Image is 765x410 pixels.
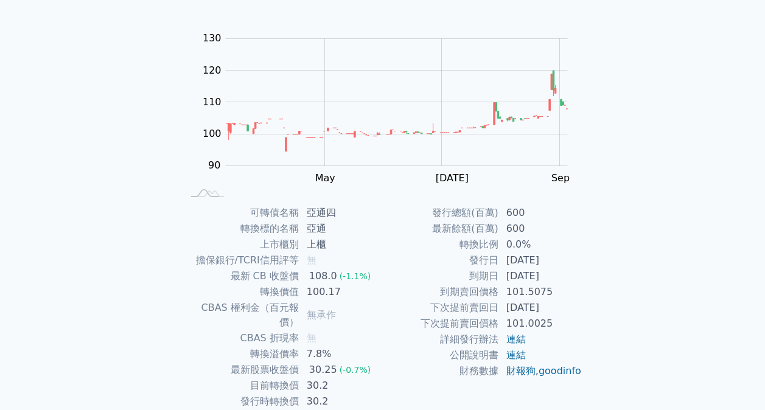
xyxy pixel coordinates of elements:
[183,205,299,221] td: 可轉債名稱
[299,346,383,362] td: 7.8%
[183,268,299,284] td: 最新 CB 收盤價
[539,365,581,377] a: goodinfo
[383,363,499,379] td: 財務數據
[299,394,383,409] td: 30.2
[299,221,383,237] td: 亞通
[704,352,765,410] div: 聊天小工具
[183,284,299,300] td: 轉換價值
[383,205,499,221] td: 發行總額(百萬)
[499,252,582,268] td: [DATE]
[506,349,526,361] a: 連結
[506,365,536,377] a: 財報狗
[499,363,582,379] td: ,
[183,346,299,362] td: 轉換溢價率
[208,159,220,171] tspan: 90
[183,237,299,252] td: 上市櫃別
[203,96,222,108] tspan: 110
[551,172,570,184] tspan: Sep
[307,269,340,283] div: 108.0
[183,300,299,330] td: CBAS 權利金（百元報價）
[499,268,582,284] td: [DATE]
[499,221,582,237] td: 600
[499,300,582,316] td: [DATE]
[299,205,383,221] td: 亞通四
[203,64,222,76] tspan: 120
[299,378,383,394] td: 30.2
[340,365,371,375] span: (-0.7%)
[383,300,499,316] td: 下次提前賣回日
[383,284,499,300] td: 到期賣回價格
[383,237,499,252] td: 轉換比例
[704,352,765,410] iframe: Chat Widget
[499,237,582,252] td: 0.0%
[203,32,222,44] tspan: 130
[383,316,499,332] td: 下次提前賣回價格
[307,363,340,377] div: 30.25
[307,254,316,266] span: 無
[340,271,371,281] span: (-1.1%)
[299,284,383,300] td: 100.17
[307,309,336,321] span: 無承作
[197,32,586,209] g: Chart
[183,378,299,394] td: 目前轉換價
[499,205,582,221] td: 600
[203,128,222,139] tspan: 100
[315,172,335,184] tspan: May
[499,316,582,332] td: 101.0025
[307,332,316,344] span: 無
[383,332,499,347] td: 詳細發行辦法
[183,221,299,237] td: 轉換標的名稱
[383,268,499,284] td: 到期日
[383,252,499,268] td: 發行日
[299,237,383,252] td: 上櫃
[506,333,526,345] a: 連結
[183,394,299,409] td: 發行時轉換價
[183,252,299,268] td: 擔保銀行/TCRI信用評等
[183,330,299,346] td: CBAS 折現率
[436,172,469,184] tspan: [DATE]
[183,362,299,378] td: 最新股票收盤價
[499,284,582,300] td: 101.5075
[383,221,499,237] td: 最新餘額(百萬)
[383,347,499,363] td: 公開說明書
